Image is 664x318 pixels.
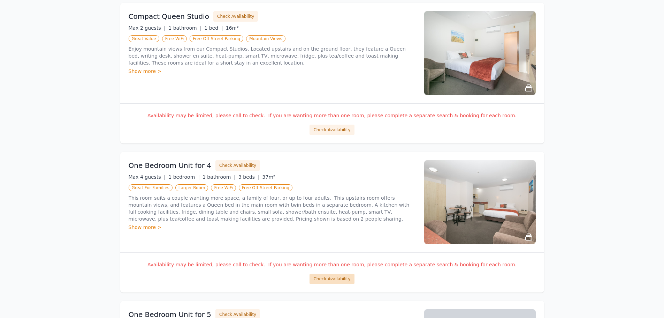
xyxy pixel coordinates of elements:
[262,174,275,180] span: 37m²
[129,112,536,119] p: Availability may be limited, please call to check. If you are wanting more than one room, please ...
[203,174,236,180] span: 1 bathroom |
[129,194,416,222] p: This room suits a couple wanting more space, a family of four, or up to four adults. This upstair...
[129,35,159,42] span: Great Value
[239,184,292,191] span: Free Off-Street Parking
[310,125,354,135] button: Check Availability
[129,174,166,180] span: Max 4 guests |
[175,184,208,191] span: Larger Room
[238,174,260,180] span: 3 beds |
[162,35,187,42] span: Free WiFi
[129,224,416,231] div: Show more >
[129,25,166,31] span: Max 2 guests |
[190,35,243,42] span: Free Off-Street Parking
[168,174,200,180] span: 1 bedroom |
[129,68,416,75] div: Show more >
[226,25,239,31] span: 16m²
[129,45,416,66] p: Enjoy mountain views from our Compact Studios. Located upstairs and on the ground floor, they fea...
[168,25,201,31] span: 1 bathroom |
[215,160,260,171] button: Check Availability
[129,161,212,170] h3: One Bedroom Unit for 4
[246,35,285,42] span: Mountain Views
[129,261,536,268] p: Availability may be limited, please call to check. If you are wanting more than one room, please ...
[129,184,173,191] span: Great For Families
[211,184,236,191] span: Free WiFi
[204,25,223,31] span: 1 bed |
[129,12,209,21] h3: Compact Queen Studio
[310,274,354,284] button: Check Availability
[213,11,258,22] button: Check Availability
